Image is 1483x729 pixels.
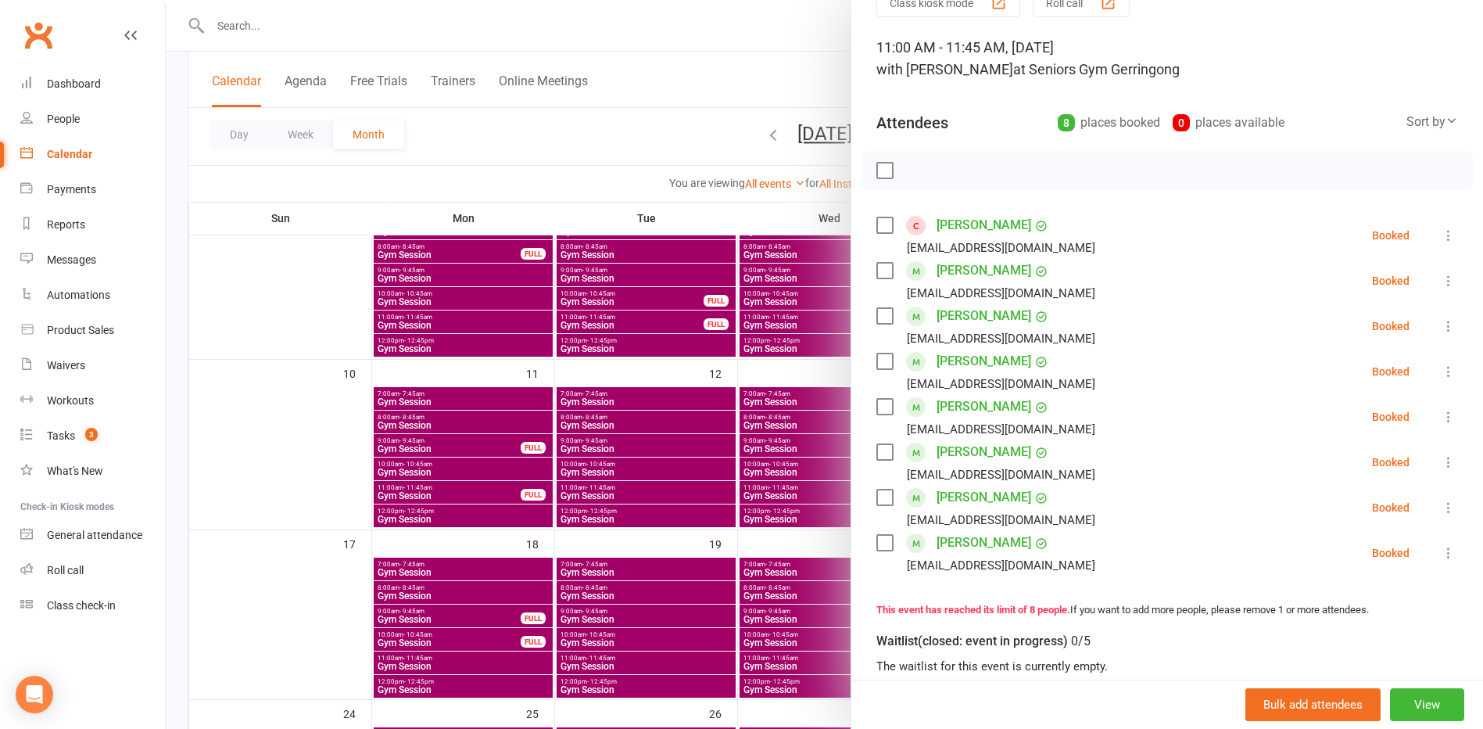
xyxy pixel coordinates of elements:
[47,599,116,612] div: Class check-in
[876,630,1091,652] div: Waitlist
[1372,411,1410,422] div: Booked
[47,394,94,407] div: Workouts
[918,634,1068,648] span: (closed: event in progress)
[20,102,165,137] a: People
[47,564,84,576] div: Roll call
[907,283,1095,303] div: [EMAIL_ADDRESS][DOMAIN_NAME]
[20,418,165,454] a: Tasks 3
[876,61,1013,77] span: with [PERSON_NAME]
[1372,366,1410,377] div: Booked
[876,37,1458,81] div: 11:00 AM - 11:45 AM, [DATE]
[20,348,165,383] a: Waivers
[20,313,165,348] a: Product Sales
[937,440,1031,465] a: [PERSON_NAME]
[876,657,1458,676] div: The waitlist for this event is currently empty.
[937,213,1031,238] a: [PERSON_NAME]
[20,207,165,242] a: Reports
[907,465,1095,485] div: [EMAIL_ADDRESS][DOMAIN_NAME]
[907,555,1095,576] div: [EMAIL_ADDRESS][DOMAIN_NAME]
[1173,112,1284,134] div: places available
[937,349,1031,374] a: [PERSON_NAME]
[47,465,103,477] div: What's New
[1071,630,1091,652] div: 0/5
[47,148,92,160] div: Calendar
[47,289,110,301] div: Automations
[20,242,165,278] a: Messages
[1058,114,1075,131] div: 8
[20,553,165,588] a: Roll call
[937,258,1031,283] a: [PERSON_NAME]
[1372,275,1410,286] div: Booked
[907,329,1095,349] div: [EMAIL_ADDRESS][DOMAIN_NAME]
[47,183,96,196] div: Payments
[907,374,1095,394] div: [EMAIL_ADDRESS][DOMAIN_NAME]
[907,510,1095,530] div: [EMAIL_ADDRESS][DOMAIN_NAME]
[20,137,165,172] a: Calendar
[876,602,1458,619] div: If you want to add more people, please remove 1 or more attendees.
[47,529,142,541] div: General attendance
[85,428,98,441] span: 3
[937,394,1031,419] a: [PERSON_NAME]
[47,77,101,90] div: Dashboard
[47,253,96,266] div: Messages
[47,324,114,336] div: Product Sales
[1372,502,1410,513] div: Booked
[16,676,53,713] div: Open Intercom Messenger
[20,518,165,553] a: General attendance kiosk mode
[20,588,165,623] a: Class kiosk mode
[20,278,165,313] a: Automations
[47,429,75,442] div: Tasks
[907,238,1095,258] div: [EMAIL_ADDRESS][DOMAIN_NAME]
[937,303,1031,329] a: [PERSON_NAME]
[1406,112,1458,132] div: Sort by
[937,530,1031,555] a: [PERSON_NAME]
[1372,321,1410,332] div: Booked
[1372,548,1410,558] div: Booked
[1372,457,1410,468] div: Booked
[1245,688,1381,721] button: Bulk add attendees
[937,485,1031,510] a: [PERSON_NAME]
[1390,688,1464,721] button: View
[47,359,85,372] div: Waivers
[876,112,948,134] div: Attendees
[20,172,165,207] a: Payments
[1372,230,1410,241] div: Booked
[20,454,165,489] a: What's New
[47,218,85,231] div: Reports
[1173,114,1190,131] div: 0
[19,16,58,55] a: Clubworx
[47,113,80,125] div: People
[20,66,165,102] a: Dashboard
[20,383,165,418] a: Workouts
[1058,112,1160,134] div: places booked
[907,419,1095,440] div: [EMAIL_ADDRESS][DOMAIN_NAME]
[1013,61,1180,77] span: at Seniors Gym Gerringong
[876,604,1070,616] strong: This event has reached its limit of 8 people.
